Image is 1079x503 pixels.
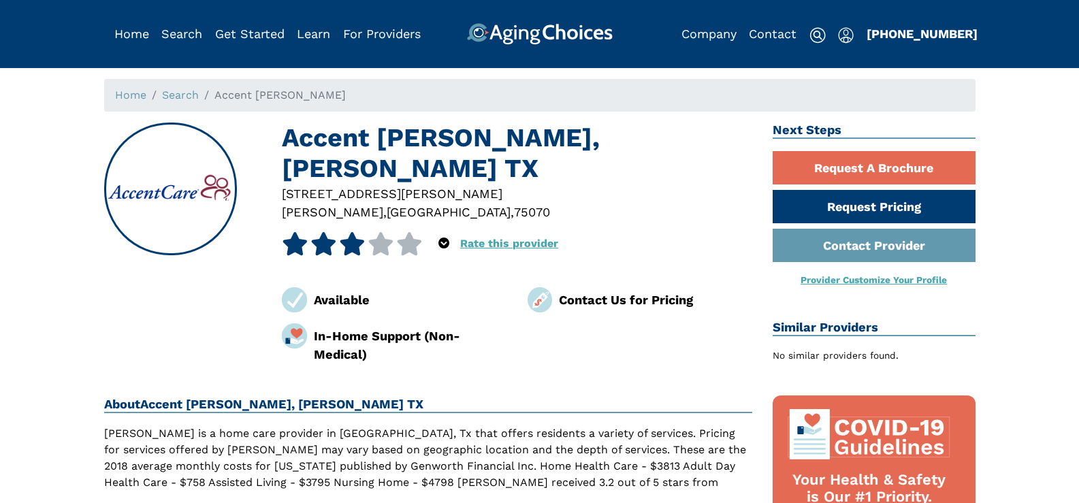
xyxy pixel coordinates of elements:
[773,348,976,363] div: No similar providers found.
[214,88,346,101] span: Accent [PERSON_NAME]
[115,88,146,101] a: Home
[438,232,449,255] div: Popover trigger
[773,190,976,223] a: Request Pricing
[104,397,753,413] h2: About Accent [PERSON_NAME], [PERSON_NAME] TX
[314,327,507,364] div: In-Home Support (Non-Medical)
[681,27,737,41] a: Company
[749,27,796,41] a: Contact
[773,123,976,139] h2: Next Steps
[282,123,752,184] h1: Accent [PERSON_NAME], [PERSON_NAME] TX
[511,205,514,219] span: ,
[838,27,854,44] img: user-icon.svg
[215,27,285,41] a: Get Started
[161,27,202,41] a: Search
[282,184,752,203] div: [STREET_ADDRESS][PERSON_NAME]
[161,23,202,45] div: Popover trigger
[104,79,976,112] nav: breadcrumb
[466,23,612,45] img: AgingChoices
[105,172,236,206] img: Accent Care Mckinney, Mckinney TX
[514,203,550,221] div: 75070
[114,27,149,41] a: Home
[809,27,826,44] img: search-icon.svg
[387,205,511,219] span: [GEOGRAPHIC_DATA]
[801,274,947,285] a: Provider Customize Your Profile
[559,291,752,309] div: Contact Us for Pricing
[343,27,421,41] a: For Providers
[867,27,978,41] a: [PHONE_NUMBER]
[786,409,952,459] img: covid-top-default.svg
[460,237,558,250] a: Rate this provider
[162,88,199,101] a: Search
[314,291,507,309] div: Available
[838,23,854,45] div: Popover trigger
[773,229,976,262] a: Contact Provider
[297,27,330,41] a: Learn
[383,205,387,219] span: ,
[282,205,383,219] span: [PERSON_NAME]
[773,320,976,336] h2: Similar Providers
[773,151,976,184] a: Request A Brochure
